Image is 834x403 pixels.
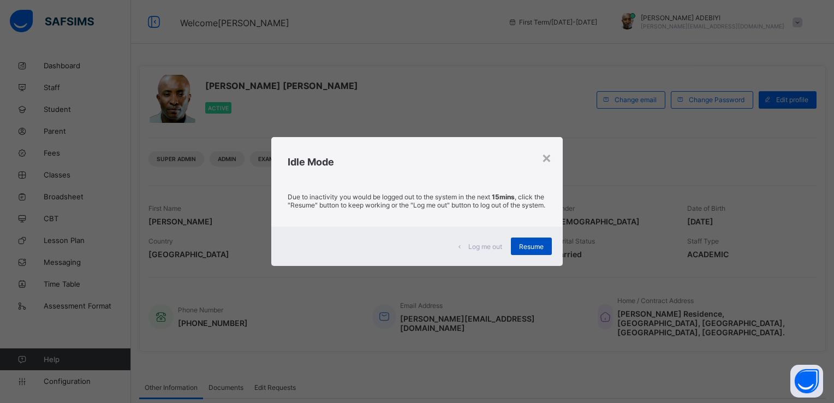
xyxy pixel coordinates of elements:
[541,148,552,167] div: ×
[519,242,544,251] span: Resume
[288,156,547,168] h2: Idle Mode
[790,365,823,398] button: Open asap
[492,193,515,201] strong: 15mins
[288,193,547,209] p: Due to inactivity you would be logged out to the system in the next , click the "Resume" button t...
[468,242,502,251] span: Log me out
